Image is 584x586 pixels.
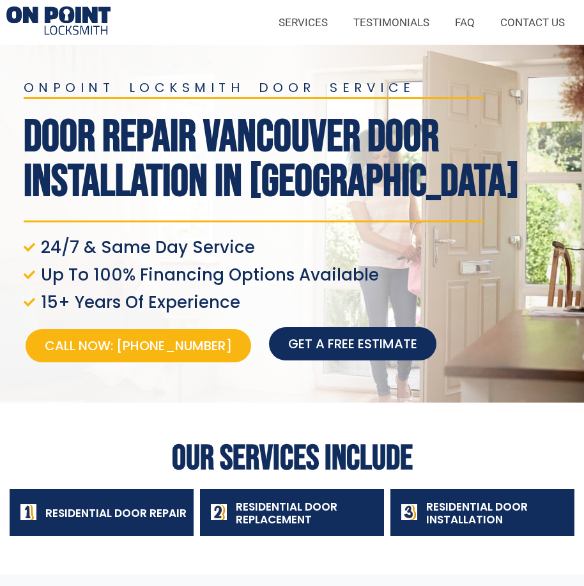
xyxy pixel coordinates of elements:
span: Residential Door Replacement [236,499,337,527]
h2: onpoint locksmith door service [24,81,578,94]
a: FAQ [442,8,488,37]
span: Residential Door Installation [426,499,528,527]
span: Get a free estimate [288,335,417,353]
span: Residential Door Repair [45,505,187,521]
img: Residential Door Installation 1 [6,6,111,38]
h1: door repair vancouver Door Installation In [GEOGRAPHIC_DATA] [24,115,578,204]
nav: Menu [123,8,578,37]
span: Up To 100% Financing Options Available [38,266,379,284]
a: CONTACT US [488,8,578,37]
span: 24/7 & Same Day Service [38,238,255,256]
span: 15+ Years Of Experience [38,293,240,311]
h2: Our Services Include [6,441,578,476]
a: Get a free estimate [269,327,436,360]
a: Call Now: [PHONE_NUMBER] [26,329,251,362]
a: SERVICES [266,8,341,37]
a: TESTIMONIALS [341,8,442,37]
span: Call Now: [PHONE_NUMBER] [45,337,232,355]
